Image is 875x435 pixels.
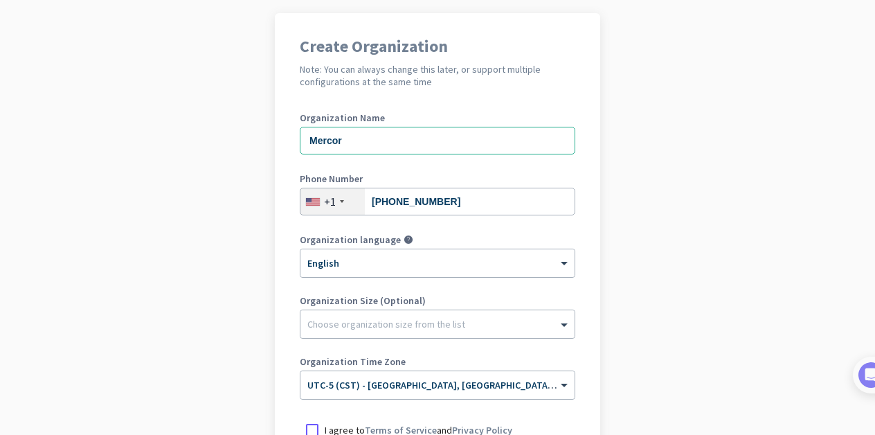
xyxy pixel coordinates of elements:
[300,188,575,215] input: 201-555-0123
[300,113,575,123] label: Organization Name
[300,38,575,55] h1: Create Organization
[300,127,575,154] input: What is the name of your organization?
[300,63,575,88] h2: Note: You can always change this later, or support multiple configurations at the same time
[300,235,401,245] label: Organization language
[300,357,575,366] label: Organization Time Zone
[404,235,413,245] i: help
[300,296,575,305] label: Organization Size (Optional)
[300,174,575,184] label: Phone Number
[324,195,336,208] div: +1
